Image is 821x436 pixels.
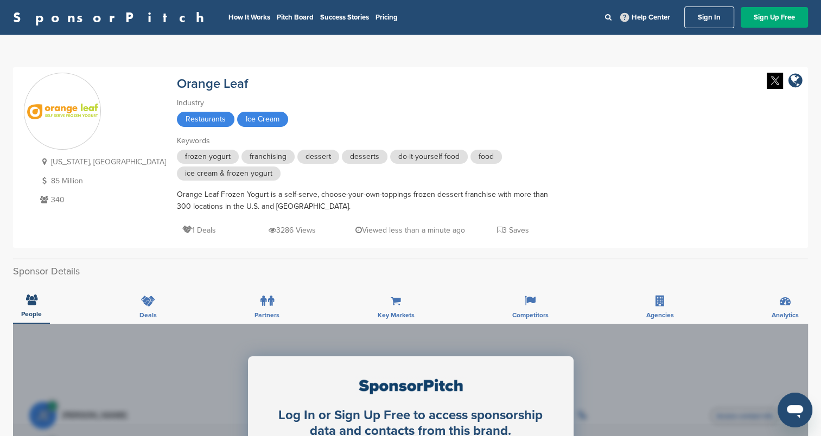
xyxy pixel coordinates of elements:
span: Analytics [772,312,799,318]
a: Pricing [376,13,398,22]
p: 3286 Views [269,223,316,237]
a: Orange Leaf [177,76,248,92]
a: Sign In [684,7,734,28]
a: SponsorPitch [13,10,211,24]
span: dessert [297,150,339,164]
div: Orange Leaf Frozen Yogurt is a self-serve, choose-your-own-toppings frozen dessert franchise with... [177,189,557,213]
span: Ice Cream [237,112,288,127]
div: Industry [177,97,557,109]
span: Agencies [646,312,674,318]
p: 340 [37,193,166,207]
p: 3 Saves [497,223,529,237]
img: Sponsorpitch & Orange Leaf [24,89,100,134]
h2: Sponsor Details [13,264,808,279]
a: Sign Up Free [741,7,808,28]
a: Help Center [618,11,672,24]
span: Deals [139,312,157,318]
span: frozen yogurt [177,150,239,164]
img: Twitter white [767,73,783,89]
span: Key Markets [377,312,414,318]
span: Competitors [512,312,549,318]
span: ice cream & frozen yogurt [177,166,281,181]
div: Keywords [177,135,557,147]
a: Success Stories [320,13,369,22]
p: 85 Million [37,174,166,188]
span: do-it-yourself food [390,150,468,164]
iframe: Button to launch messaging window [778,393,812,427]
a: company link [788,73,803,91]
span: Partners [254,312,279,318]
span: food [470,150,502,164]
a: Pitch Board [277,13,314,22]
span: franchising [241,150,295,164]
span: desserts [342,150,387,164]
p: [US_STATE], [GEOGRAPHIC_DATA] [37,155,166,169]
a: How It Works [228,13,270,22]
p: Viewed less than a minute ago [355,223,465,237]
span: Restaurants [177,112,234,127]
p: 1 Deals [182,223,216,237]
span: People [21,311,42,317]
